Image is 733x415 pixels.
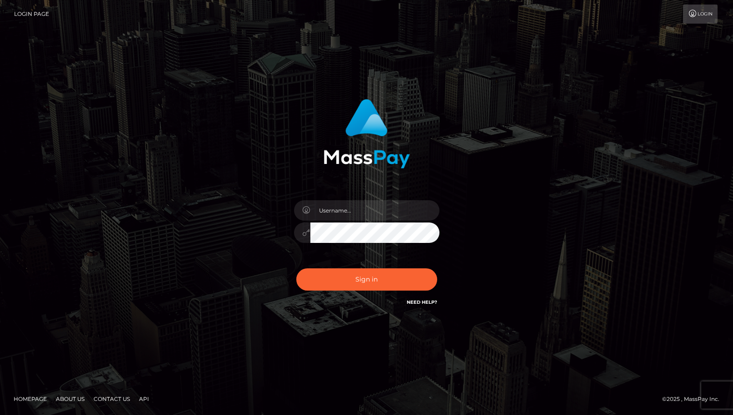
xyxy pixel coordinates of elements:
[296,268,437,291] button: Sign in
[662,394,726,404] div: © 2025 , MassPay Inc.
[10,392,50,406] a: Homepage
[324,99,410,168] img: MassPay Login
[90,392,134,406] a: Contact Us
[407,299,437,305] a: Need Help?
[135,392,153,406] a: API
[14,5,49,24] a: Login Page
[52,392,88,406] a: About Us
[310,200,439,221] input: Username...
[683,5,718,24] a: Login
